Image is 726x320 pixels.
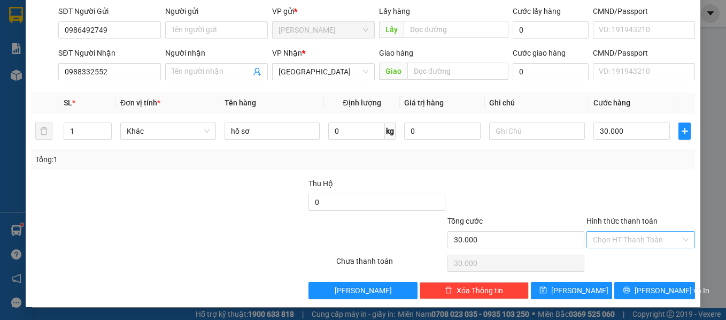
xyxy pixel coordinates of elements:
button: save[PERSON_NAME] [531,282,612,299]
span: Giao [379,63,407,80]
button: [PERSON_NAME] [308,282,418,299]
span: [PERSON_NAME] [335,285,392,296]
span: plus [679,127,690,135]
span: Xóa Thông tin [457,285,503,296]
input: Cước lấy hàng [513,21,589,39]
div: Tổng: 1 [35,154,281,165]
span: Lấy hàng [379,7,410,16]
div: Người gửi [165,5,268,17]
span: Cước hàng [593,98,630,107]
span: Tổng cước [447,217,483,225]
span: kg [385,123,396,140]
div: SĐT Người Nhận [58,47,161,59]
span: user-add [253,67,261,76]
label: Hình thức thanh toán [586,217,658,225]
button: plus [678,123,691,140]
label: Cước lấy hàng [513,7,561,16]
span: printer [623,286,630,295]
span: Giao hàng [379,49,413,57]
input: 0 [404,123,481,140]
span: save [539,286,547,295]
span: SL [64,98,72,107]
div: [GEOGRAPHIC_DATA] [102,9,211,33]
button: printer[PERSON_NAME] và In [614,282,696,299]
span: Nhận: [102,9,128,20]
span: Giá trị hàng [404,98,444,107]
th: Ghi chú [485,93,589,113]
input: Dọc đường [404,21,508,38]
span: Thu Hộ [308,179,333,188]
label: Cước giao hàng [513,49,566,57]
span: Khác [127,123,210,139]
input: VD: Bàn, Ghế [225,123,320,140]
span: Tên hàng [225,98,256,107]
div: CMND/Passport [593,5,696,17]
span: CƯỚC RỒI : [8,55,57,66]
span: Lấy [379,21,404,38]
button: delete [35,123,52,140]
span: [PERSON_NAME] [551,285,608,296]
input: Ghi Chú [489,123,585,140]
div: 0843336656 [102,33,211,48]
input: Cước giao hàng [513,63,589,80]
span: delete [445,286,452,295]
div: 150.000 [8,55,96,79]
span: Đơn vị tính [120,98,160,107]
div: Người nhận [165,47,268,59]
div: 0843336656 [9,33,95,48]
span: Gửi: [9,9,26,20]
div: Chưa thanh toán [335,255,446,274]
span: Đà Lạt [279,64,368,80]
span: VP Nhận [272,49,302,57]
div: [PERSON_NAME] [9,9,95,33]
div: CMND/Passport [593,47,696,59]
span: Phan Thiết [279,22,368,38]
span: [PERSON_NAME] và In [635,285,709,296]
div: VP gửi [272,5,375,17]
span: Định lượng [343,98,381,107]
div: SĐT Người Gửi [58,5,161,17]
input: Dọc đường [407,63,508,80]
button: deleteXóa Thông tin [420,282,529,299]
